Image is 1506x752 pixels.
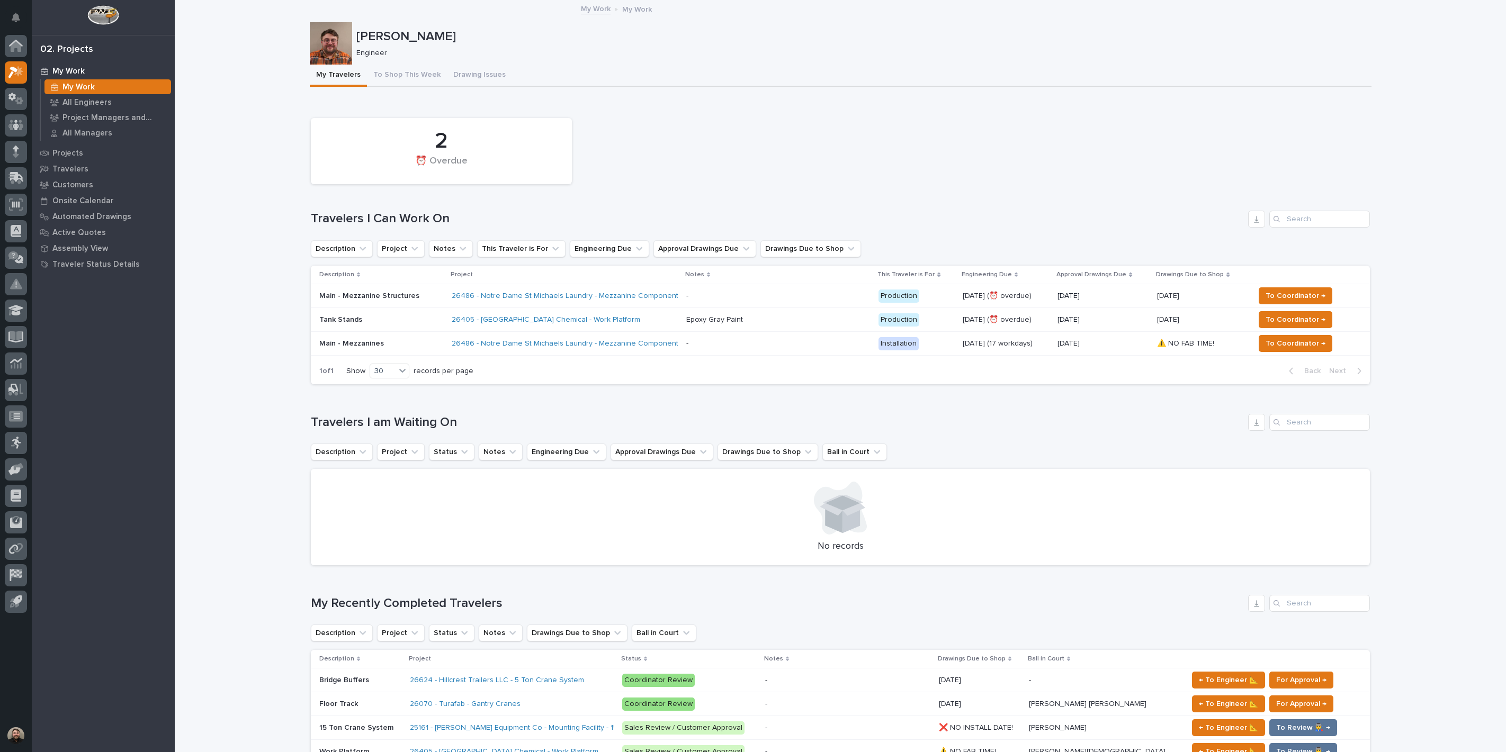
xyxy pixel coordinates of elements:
button: Description [311,624,373,641]
div: Production [878,289,919,303]
div: Epoxy Gray Paint [686,315,743,324]
button: Status [429,443,474,460]
div: Coordinator Review [622,697,695,711]
p: Description [319,653,354,665]
a: Customers [32,177,175,193]
p: All Managers [62,129,112,138]
button: Notes [429,240,473,257]
p: No records [324,541,1357,552]
a: My Work [581,2,611,14]
tr: Bridge BuffersBridge Buffers 26624 - Hillcrest Trailers LLC - 5 Ton Crane System Coordinator Revi... [311,668,1370,692]
p: Engineering Due [962,269,1012,280]
button: Notifications [5,6,27,29]
tr: Main - Mezzanine Structures26486 - Notre Dame St Michaels Laundry - Mezzanine Components - Produc... [311,284,1370,308]
button: Drawing Issues [447,65,512,87]
p: records per page [414,367,473,376]
a: Onsite Calendar [32,193,175,209]
p: Traveler Status Details [52,260,140,269]
button: Project [377,240,425,257]
span: To Coordinator → [1266,313,1325,326]
button: To Coordinator → [1259,287,1332,304]
tr: Floor TrackFloor Track 26070 - Turafab - Gantry Cranes Coordinator Review- [DATE][DATE] [PERSON_N... [311,692,1370,716]
div: Search [1269,211,1370,228]
a: Assembly View [32,240,175,256]
p: Project [451,269,473,280]
span: Next [1329,366,1352,376]
p: [DATE] (⏰ overdue) [963,315,1049,324]
p: [DATE] [1057,292,1149,301]
div: - [765,700,767,709]
input: Search [1269,595,1370,612]
a: My Work [32,63,175,79]
div: - [686,292,688,301]
div: - [765,723,767,732]
div: Installation [878,337,919,350]
a: All Engineers [41,95,175,110]
p: My Work [622,3,652,14]
button: To Shop This Week [367,65,447,87]
h1: My Recently Completed Travelers [311,596,1244,611]
button: Description [311,443,373,460]
p: Drawings Due to Shop [938,653,1006,665]
p: Floor Track [319,697,360,709]
button: Engineering Due [527,443,606,460]
p: Assembly View [52,244,108,253]
p: Ball in Court [1028,653,1064,665]
div: Sales Review / Customer Approval [622,721,745,735]
p: My Work [52,67,85,76]
p: ⚠️ NO FAB TIME! [1157,337,1216,348]
button: Notes [479,624,523,641]
button: To Review 👨‍🏭 → [1269,719,1337,736]
p: Approval Drawings Due [1056,269,1126,280]
p: Bridge Buffers [319,674,371,685]
div: - [686,339,688,348]
span: ← To Engineer 📐 [1199,697,1258,710]
p: Notes [764,653,783,665]
a: 26624 - Hillcrest Trailers LLC - 5 Ton Crane System [410,676,584,685]
tr: Tank Stands26405 - [GEOGRAPHIC_DATA] Chemical - Work Platform Epoxy Gray Paint Production[DATE] (... [311,308,1370,332]
p: Travelers [52,165,88,174]
button: To Coordinator → [1259,311,1332,328]
p: [DATE] [939,674,963,685]
p: Show [346,367,365,376]
button: Project [377,624,425,641]
button: Status [429,624,474,641]
span: To Coordinator → [1266,337,1325,350]
button: This Traveler is For [477,240,566,257]
p: Status [621,653,641,665]
p: [DATE] (⏰ overdue) [963,292,1049,301]
p: Customers [52,180,93,190]
p: Main - Mezzanine Structures [319,292,443,301]
a: Active Quotes [32,224,175,240]
span: Back [1298,366,1321,376]
button: ← To Engineer 📐 [1192,672,1265,688]
span: To Coordinator → [1266,289,1325,302]
p: [PERSON_NAME] [PERSON_NAME] [1029,697,1149,709]
h1: Travelers I am Waiting On [311,415,1244,430]
span: For Approval → [1276,697,1326,710]
a: 26486 - Notre Dame St Michaels Laundry - Mezzanine Components [452,292,682,301]
a: Traveler Status Details [32,256,175,272]
p: 15 Ton Crane System [319,721,396,732]
p: Description [319,269,354,280]
a: 25161 - [PERSON_NAME] Equipment Co - Mounting Facility - 15 Ton Crane [410,723,656,732]
tr: 15 Ton Crane System15 Ton Crane System 25161 - [PERSON_NAME] Equipment Co - Mounting Facility - 1... [311,716,1370,740]
button: Description [311,240,373,257]
p: Project Managers and Engineers [62,113,167,123]
p: [DATE] [939,697,963,709]
p: Tank Stands [319,315,443,324]
button: users-avatar [5,724,27,747]
button: Ball in Court [632,624,696,641]
div: 2 [329,128,554,155]
a: All Managers [41,125,175,140]
p: Engineer [356,49,1363,58]
tr: Main - Mezzanines26486 - Notre Dame St Michaels Laundry - Mezzanine Components - Installation[DAT... [311,332,1370,356]
a: Travelers [32,161,175,177]
p: Onsite Calendar [52,196,114,206]
button: ← To Engineer 📐 [1192,719,1265,736]
div: 02. Projects [40,44,93,56]
a: Projects [32,145,175,161]
p: ❌ NO INSTALL DATE! [939,721,1015,732]
h1: Travelers I Can Work On [311,211,1244,226]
